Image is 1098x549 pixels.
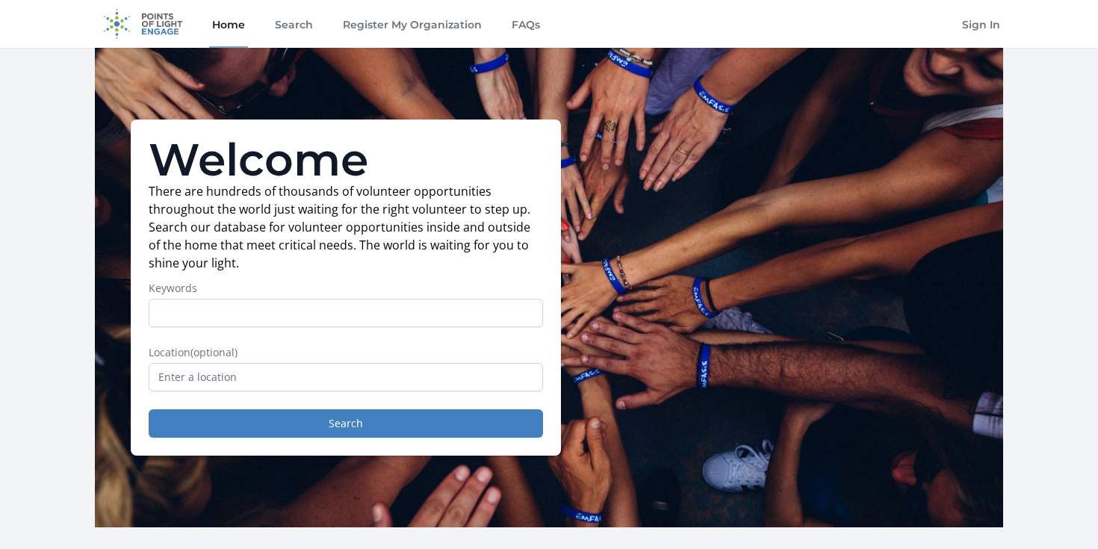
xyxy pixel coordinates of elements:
h1: Welcome [149,137,543,182]
input: Enter a location [149,363,543,391]
p: There are hundreds of thousands of volunteer opportunities throughout the world just waiting for ... [149,182,543,272]
button: Search [149,409,543,438]
span: (optional) [190,345,238,359]
label: Location [149,345,543,360]
label: Keywords [149,281,543,296]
